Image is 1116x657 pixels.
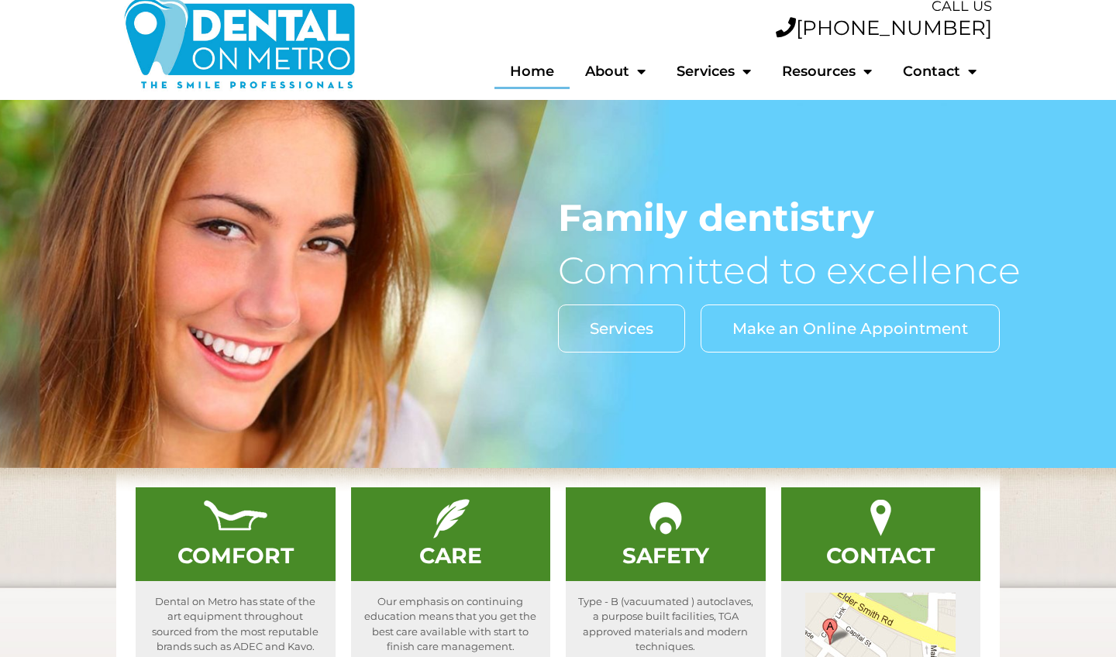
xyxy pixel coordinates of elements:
[558,252,1116,289] h1: Committed to excellence
[826,542,935,569] a: CONTACT
[419,542,482,569] a: CARE
[776,15,992,40] a: [PHONE_NUMBER]
[732,321,968,336] span: Make an Online Appointment
[766,53,887,89] a: Resources
[371,53,992,89] nav: Menu
[494,53,570,89] a: Home
[558,199,1116,236] h1: Family dentistry
[661,53,766,89] a: Services
[558,304,685,353] a: Services
[622,542,709,569] a: SAFETY
[177,542,294,569] a: COMFORT
[701,304,1000,353] a: Make an Online Appointment
[590,321,653,336] span: Services
[570,53,661,89] a: About
[887,53,992,89] a: Contact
